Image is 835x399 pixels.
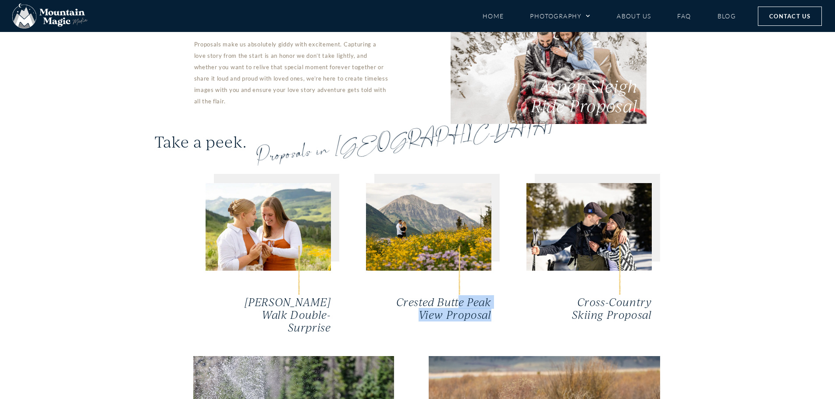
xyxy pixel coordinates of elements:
[227,296,331,334] h3: [PERSON_NAME] Walk Double-Surprise
[617,8,651,24] a: About Us
[677,8,691,24] a: FAQ
[366,183,491,271] img: wildflowers field wildflower festival sunflowers Crested Butte photographer Gunnison photographer...
[526,183,652,271] img: cross-country XC ski surprise proposals Nordic Center Land Trust Crested Butte photographer Gunni...
[255,117,558,168] h2: Proposals in [GEOGRAPHIC_DATA]
[548,296,652,321] h3: Cross-Country Skiing Proposal
[718,8,736,24] a: Blog
[12,4,88,29] img: Mountain Magic Media photography logo Crested Butte Photographer
[531,75,637,116] span: Aspen Sleigh Ride Proposal
[530,8,590,24] a: Photography
[483,8,504,24] a: Home
[206,183,331,271] img: looking at each others engagement rings Crested Butte photographer Gunnison photographers Colorad...
[155,133,247,151] h3: Take a peek.
[483,8,736,24] nav: Menu
[194,39,389,107] p: Proposals make us absolutely giddy with excitement. Capturing a love story from the start is an h...
[758,7,822,26] a: Contact Us
[769,11,810,21] span: Contact Us
[388,296,491,321] h3: Crested Butte Peak View Proposal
